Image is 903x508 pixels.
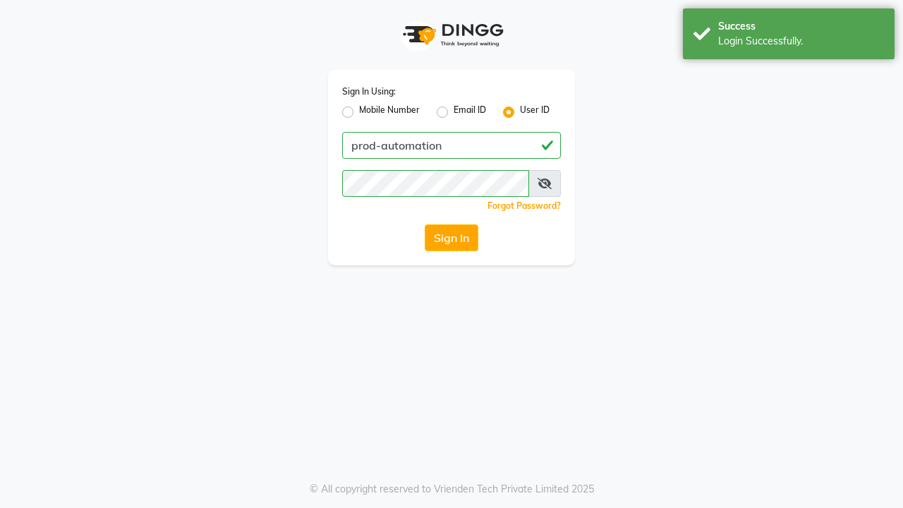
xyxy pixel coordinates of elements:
[520,104,550,121] label: User ID
[359,104,420,121] label: Mobile Number
[342,170,529,197] input: Username
[342,132,561,159] input: Username
[454,104,486,121] label: Email ID
[718,19,884,34] div: Success
[395,14,508,56] img: logo1.svg
[718,34,884,49] div: Login Successfully.
[342,85,396,98] label: Sign In Using:
[487,200,561,211] a: Forgot Password?
[425,224,478,251] button: Sign In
